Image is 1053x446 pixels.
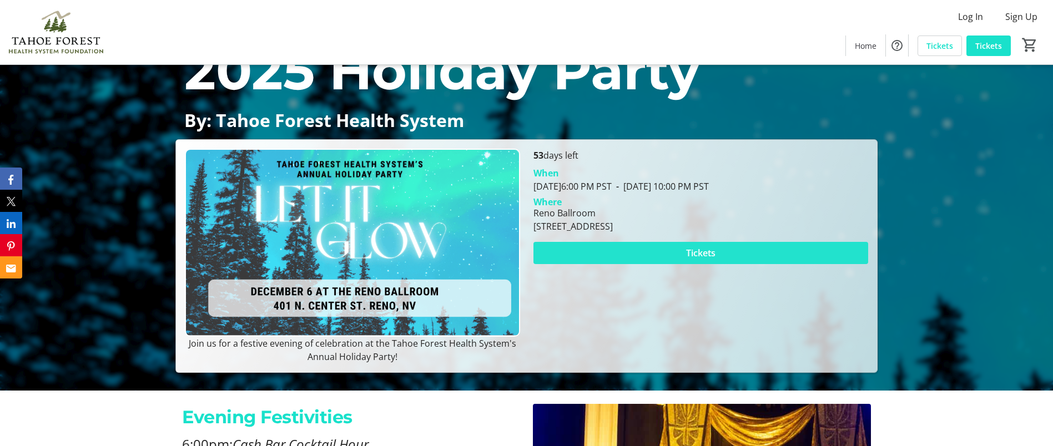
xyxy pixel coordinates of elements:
span: Sign Up [1005,10,1037,23]
img: Tahoe Forest Health System Foundation's Logo [7,4,105,60]
button: Log In [949,8,992,26]
span: Log In [958,10,983,23]
p: days left [533,149,868,162]
p: Evening Festivities [182,404,520,430]
button: Help [886,34,908,57]
img: Campaign CTA Media Photo [185,149,520,337]
span: 2025 Holiday Party [184,38,699,103]
div: [STREET_ADDRESS] [533,220,613,233]
span: [DATE] 6:00 PM PST [533,180,612,192]
span: - [612,180,623,192]
div: Reno Ballroom [533,206,613,220]
span: 53 [533,149,543,161]
button: Tickets [533,242,868,264]
span: [DATE] 10:00 PM PST [612,180,709,192]
button: Cart [1020,35,1040,55]
span: Tickets [975,40,1002,52]
div: When [533,166,559,180]
a: Home [846,36,885,56]
a: Tickets [966,36,1011,56]
p: By: Tahoe Forest Health System [184,110,869,130]
a: Tickets [918,36,962,56]
span: Home [855,40,876,52]
p: Join us for a festive evening of celebration at the Tahoe Forest Health System's Annual Holiday P... [185,337,520,363]
div: Where [533,197,562,206]
span: Tickets [926,40,953,52]
span: Tickets [686,246,716,260]
button: Sign Up [996,8,1046,26]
